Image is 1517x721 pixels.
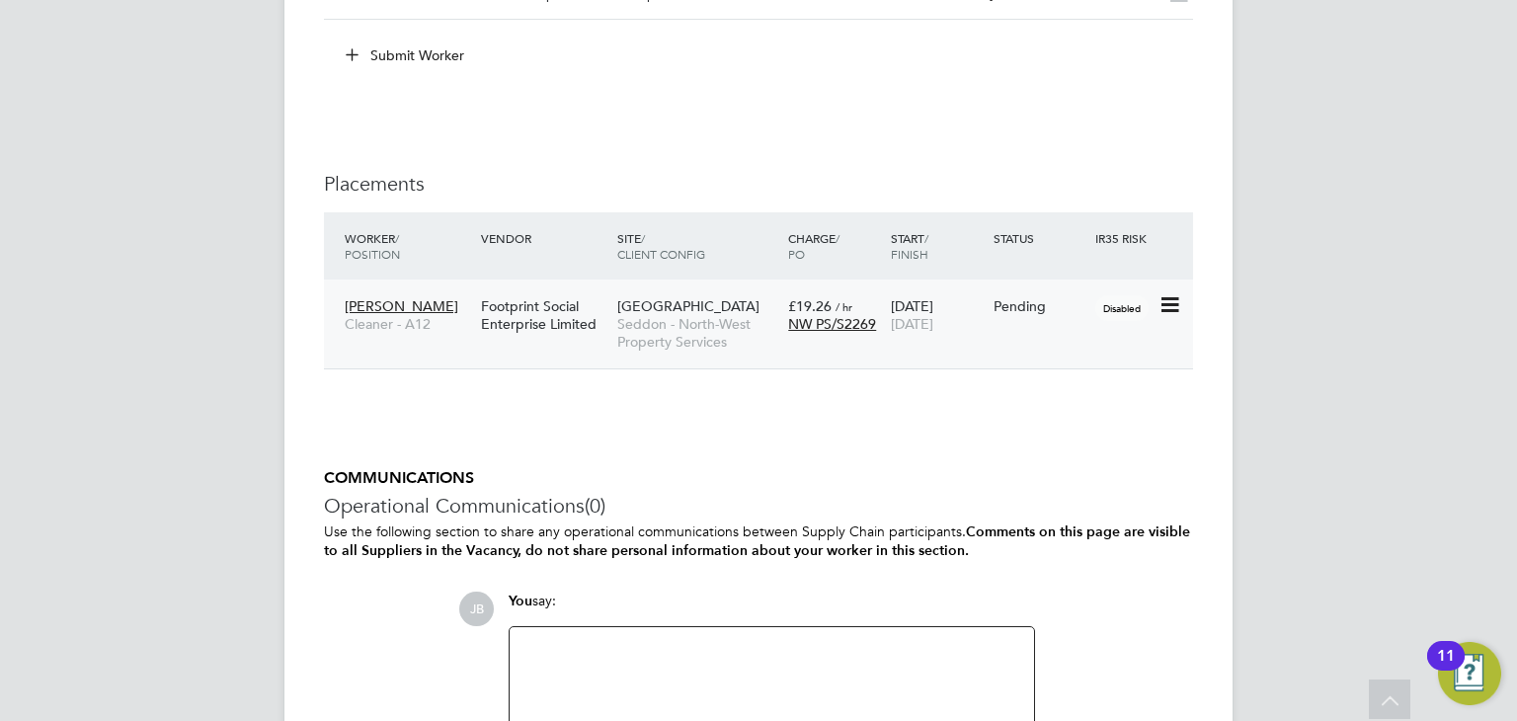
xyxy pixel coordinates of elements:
[476,220,612,256] div: Vendor
[612,220,783,272] div: Site
[324,493,1193,519] h3: Operational Communications
[1438,642,1501,705] button: Open Resource Center, 11 new notifications
[509,592,1035,626] div: say:
[585,493,605,519] span: (0)
[788,297,832,315] span: £19.26
[459,592,494,626] span: JB
[788,315,876,333] span: NW PS/S2269
[340,220,476,272] div: Worker
[324,171,1193,197] h3: Placements
[476,287,612,343] div: Footprint Social Enterprise Limited
[994,297,1086,315] div: Pending
[324,468,1193,489] h5: COMMUNICATIONS
[891,315,933,333] span: [DATE]
[617,315,778,351] span: Seddon - North-West Property Services
[886,287,989,343] div: [DATE]
[886,220,989,272] div: Start
[340,286,1193,303] a: [PERSON_NAME]Cleaner - A12Footprint Social Enterprise Limited[GEOGRAPHIC_DATA]Seddon - North-West...
[1095,295,1149,321] span: Disabled
[345,315,471,333] span: Cleaner - A12
[324,522,1193,560] p: Use the following section to share any operational communications between Supply Chain participants.
[891,230,928,262] span: / Finish
[989,220,1091,256] div: Status
[617,297,759,315] span: [GEOGRAPHIC_DATA]
[1090,220,1158,256] div: IR35 Risk
[783,220,886,272] div: Charge
[345,230,400,262] span: / Position
[617,230,705,262] span: / Client Config
[332,40,480,71] button: Submit Worker
[836,299,852,314] span: / hr
[509,593,532,609] span: You
[788,230,839,262] span: / PO
[345,297,458,315] span: [PERSON_NAME]
[1437,656,1455,681] div: 11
